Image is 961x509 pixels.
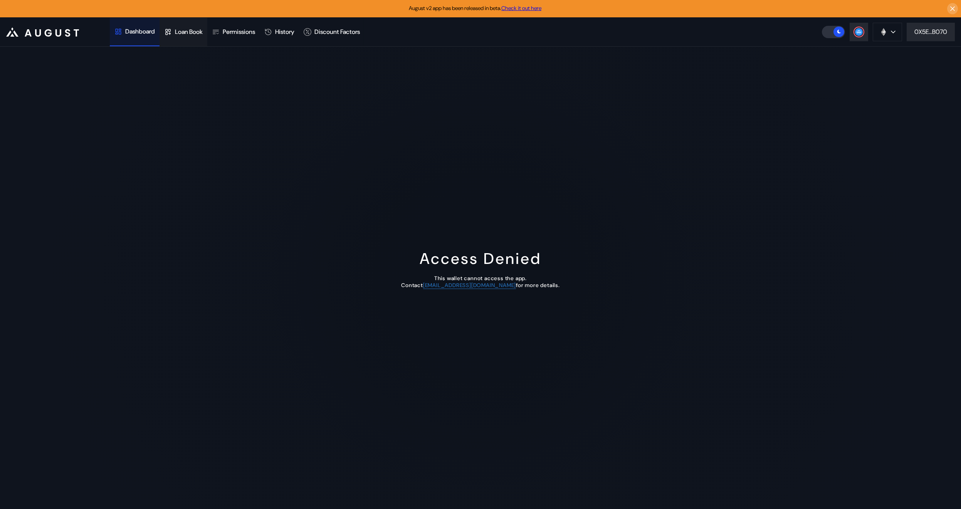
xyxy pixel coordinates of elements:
[110,18,160,46] a: Dashboard
[160,18,207,46] a: Loan Book
[175,28,203,36] div: Loan Book
[223,28,255,36] div: Permissions
[314,28,360,36] div: Discount Factors
[907,23,955,41] button: 0X5E...B070
[275,28,294,36] div: History
[260,18,299,46] a: History
[125,27,155,35] div: Dashboard
[299,18,365,46] a: Discount Factors
[409,5,541,12] span: August v2 app has been released in beta.
[401,275,560,289] span: This wallet cannot access the app. Contact for more details.
[914,28,947,36] div: 0X5E...B070
[873,23,902,41] button: chain logo
[879,28,888,36] img: chain logo
[423,282,516,289] a: [EMAIL_ADDRESS][DOMAIN_NAME]
[207,18,260,46] a: Permissions
[420,249,541,269] div: Access Denied
[501,5,541,12] a: Check it out here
